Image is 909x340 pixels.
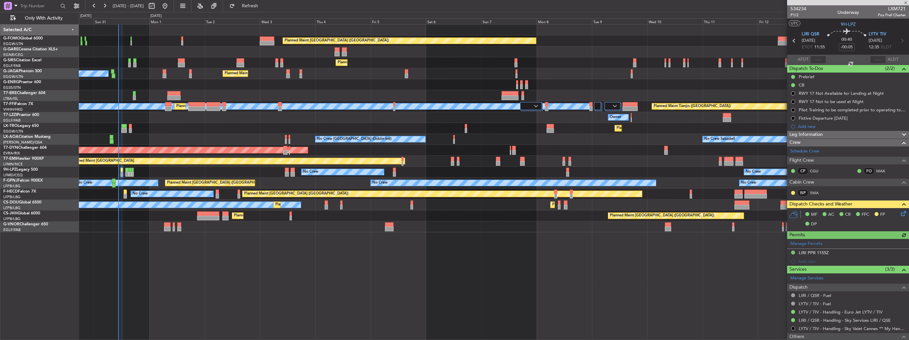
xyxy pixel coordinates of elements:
[338,58,442,68] div: Planned Maint [GEOGRAPHIC_DATA] ([GEOGRAPHIC_DATA])
[814,44,825,51] span: 11:55
[3,63,21,68] a: EGLF/FAB
[275,200,380,210] div: Planned Maint [GEOGRAPHIC_DATA] ([GEOGRAPHIC_DATA])
[862,211,869,218] span: FFC
[3,91,45,95] a: T7-BREChallenger 604
[3,173,23,178] a: LFMD/CEQ
[3,74,23,79] a: EGGW/LTN
[244,189,348,199] div: Planned Maint [GEOGRAPHIC_DATA] ([GEOGRAPHIC_DATA])
[880,211,885,218] span: FP
[3,195,21,199] a: LFPB/LBG
[3,140,42,145] a: [PERSON_NAME]/QSA
[610,211,714,221] div: Planned Maint [GEOGRAPHIC_DATA] ([GEOGRAPHIC_DATA])
[3,179,18,183] span: F-GPNJ
[303,167,318,177] div: No Crew
[837,9,859,16] div: Underway
[80,13,91,19] div: [DATE]
[799,326,906,331] a: LYTV / TIV - Handling - Sky Valet Cannes ** My Handling**LFMD / CEQ
[869,44,879,51] span: 12:35
[234,211,338,221] div: Planned Maint [GEOGRAPHIC_DATA] ([GEOGRAPHIC_DATA])
[802,37,815,44] span: [DATE]
[845,211,851,218] span: CR
[3,107,23,112] a: VHHH/HKG
[3,36,20,40] span: G-FOMO
[789,20,800,26] button: UTC
[797,189,808,197] div: ISP
[758,18,813,24] div: Fri 12
[3,52,23,57] a: EGNR/CEG
[3,91,17,95] span: T7-BRE
[703,18,758,24] div: Thu 11
[610,112,621,122] div: Owner
[71,156,134,166] div: Planned Maint [GEOGRAPHIC_DATA]
[797,167,808,175] div: CP
[802,44,813,51] span: ETOT
[3,157,16,161] span: T7-EMI
[704,134,735,144] div: No Crew Sabadell
[789,131,823,139] span: Leg Information
[225,69,329,79] div: Planned Maint [GEOGRAPHIC_DATA] ([GEOGRAPHIC_DATA])
[799,99,864,104] div: RWY 17 Not to be used at NIght
[285,36,389,46] div: Planned Maint [GEOGRAPHIC_DATA] ([GEOGRAPHIC_DATA])
[3,118,21,123] a: EGLF/FAB
[887,56,898,63] span: ALDT
[799,293,831,298] a: LIRI / QSR - Fuel
[647,18,703,24] div: Wed 10
[654,101,731,111] div: Planned Maint Tianjin ([GEOGRAPHIC_DATA])
[789,284,808,291] span: Dispatch
[3,135,19,139] span: LX-AOA
[799,82,804,88] div: CB
[534,105,538,107] img: arrow-gray.svg
[878,12,906,18] span: Pos Pref Charter
[876,168,891,174] a: MAX
[799,90,884,96] div: RWY 17 Not Available for Landing at Night
[552,200,657,210] div: Planned Maint [GEOGRAPHIC_DATA] ([GEOGRAPHIC_DATA])
[3,190,36,194] a: F-HECDFalcon 7X
[20,1,58,11] input: Trip Number
[3,96,18,101] a: LTBA/ISL
[3,211,40,215] a: CS-JHHGlobal 6000
[789,179,814,186] span: Cabin Crew
[3,85,21,90] a: EGSS/STN
[799,317,891,323] a: LIRI / QSR - Handling - Sky Services LIRI / QSE
[592,18,647,24] div: Tue 9
[3,184,21,189] a: LFPB/LBG
[811,221,817,228] span: DP
[869,37,882,44] span: [DATE]
[3,113,39,117] a: T7-LZZIPraetor 600
[799,74,814,80] div: Prebrief
[3,69,19,73] span: G-JAGA
[3,41,23,46] a: EGGW/LTN
[77,178,92,188] div: No Crew
[798,124,906,129] div: Add new
[789,266,807,273] span: Services
[789,157,814,164] span: Flight Crew
[789,139,801,146] span: Crew
[3,80,19,84] span: G-ENRG
[17,16,70,21] span: Only With Activity
[3,168,38,172] a: 9H-LPZLegacy 500
[3,102,33,106] a: T7-FFIFalcon 7X
[799,115,848,121] div: Fictive Departure [DATE]
[3,36,43,40] a: G-FOMOGlobal 6000
[841,36,852,43] span: 00:40
[372,178,388,188] div: No Crew
[149,18,205,24] div: Mon 1
[3,151,20,156] a: EVRA/RIX
[798,56,809,63] span: ATOT
[481,18,537,24] div: Sun 7
[3,124,39,128] a: LX-TROLegacy 650
[881,44,891,51] span: ELDT
[150,13,162,19] div: [DATE]
[3,58,41,62] a: G-SIRSCitation Excel
[3,47,19,51] span: G-GARE
[3,113,17,117] span: T7-LZZI
[790,5,806,12] span: 534234
[3,69,42,73] a: G-JAGAPhenom 300
[3,129,23,134] a: EGGW/LTN
[94,18,149,24] div: Sun 31
[789,65,823,73] span: Dispatch To-Dos
[3,227,21,232] a: EGLF/FAB
[3,216,21,221] a: LFPB/LBG
[789,200,852,208] span: Dispatch Checks and Weather
[113,3,144,9] span: [DATE] - [DATE]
